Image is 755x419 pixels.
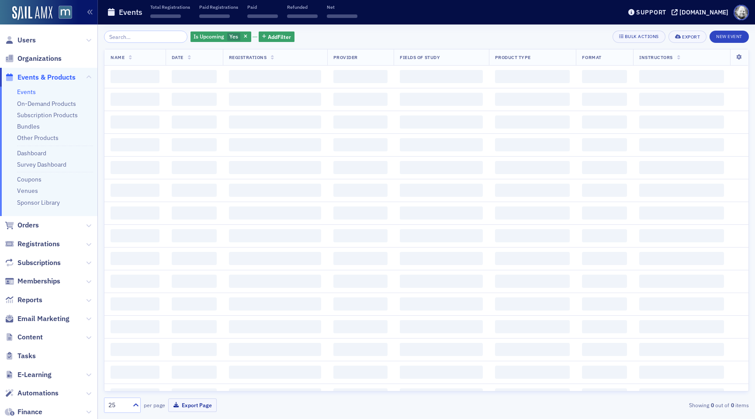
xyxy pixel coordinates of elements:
[111,54,125,60] span: Name
[111,93,159,106] span: ‌
[168,398,217,412] button: Export Page
[229,138,321,151] span: ‌
[582,184,627,197] span: ‌
[104,31,187,43] input: Search…
[639,343,724,356] span: ‌
[639,252,724,265] span: ‌
[172,138,217,151] span: ‌
[172,297,217,311] span: ‌
[400,138,482,151] span: ‌
[636,8,666,16] div: Support
[495,297,570,311] span: ‌
[400,229,482,242] span: ‌
[400,252,482,265] span: ‌
[172,320,217,333] span: ‌
[17,111,78,119] a: Subscription Products
[172,206,217,220] span: ‌
[172,275,217,288] span: ‌
[327,14,357,18] span: ‌
[111,70,159,83] span: ‌
[582,70,627,83] span: ‌
[17,351,36,361] span: Tasks
[682,35,700,39] div: Export
[287,4,318,10] p: Refunded
[229,70,321,83] span: ‌
[111,138,159,151] span: ‌
[710,32,749,40] a: New Event
[333,275,388,288] span: ‌
[582,366,627,379] span: ‌
[17,370,52,380] span: E-Learning
[17,88,36,96] a: Events
[229,33,238,40] span: Yes
[52,6,72,21] a: View Homepage
[400,161,482,174] span: ‌
[199,14,230,18] span: ‌
[672,9,731,15] button: [DOMAIN_NAME]
[679,8,728,16] div: [DOMAIN_NAME]
[17,258,61,268] span: Subscriptions
[119,7,142,17] h1: Events
[400,297,482,311] span: ‌
[495,320,570,333] span: ‌
[333,138,388,151] span: ‌
[172,229,217,242] span: ‌
[17,100,76,108] a: On-Demand Products
[582,229,627,242] span: ‌
[333,366,388,379] span: ‌
[333,93,388,106] span: ‌
[333,320,388,333] span: ‌
[5,258,61,268] a: Subscriptions
[734,5,749,20] span: Profile
[247,14,278,18] span: ‌
[639,70,724,83] span: ‌
[639,93,724,106] span: ‌
[229,252,321,265] span: ‌
[333,161,388,174] span: ‌
[639,366,724,379] span: ‌
[17,122,40,130] a: Bundles
[639,184,724,197] span: ‌
[582,275,627,288] span: ‌
[400,93,482,106] span: ‌
[400,184,482,197] span: ‌
[495,138,570,151] span: ‌
[150,4,190,10] p: Total Registrations
[400,206,482,220] span: ‌
[199,4,238,10] p: Paid Registrations
[229,161,321,174] span: ‌
[327,4,357,10] p: Net
[229,93,321,106] span: ‌
[495,229,570,242] span: ‌
[111,115,159,129] span: ‌
[495,366,570,379] span: ‌
[17,276,60,286] span: Memberships
[172,54,184,60] span: Date
[229,275,321,288] span: ‌
[400,388,482,402] span: ‌
[190,31,251,42] div: Yes
[639,138,724,151] span: ‌
[400,115,482,129] span: ‌
[495,206,570,220] span: ‌
[12,6,52,20] img: SailAMX
[582,115,627,129] span: ‌
[259,31,294,42] button: AddFilter
[495,275,570,288] span: ‌
[639,320,724,333] span: ‌
[709,401,715,409] strong: 0
[111,320,159,333] span: ‌
[17,73,76,82] span: Events & Products
[17,332,43,342] span: Content
[5,295,42,305] a: Reports
[5,407,42,417] a: Finance
[17,220,39,230] span: Orders
[333,343,388,356] span: ‌
[5,276,60,286] a: Memberships
[229,206,321,220] span: ‌
[229,388,321,402] span: ‌
[400,275,482,288] span: ‌
[268,33,291,41] span: Add Filter
[400,320,482,333] span: ‌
